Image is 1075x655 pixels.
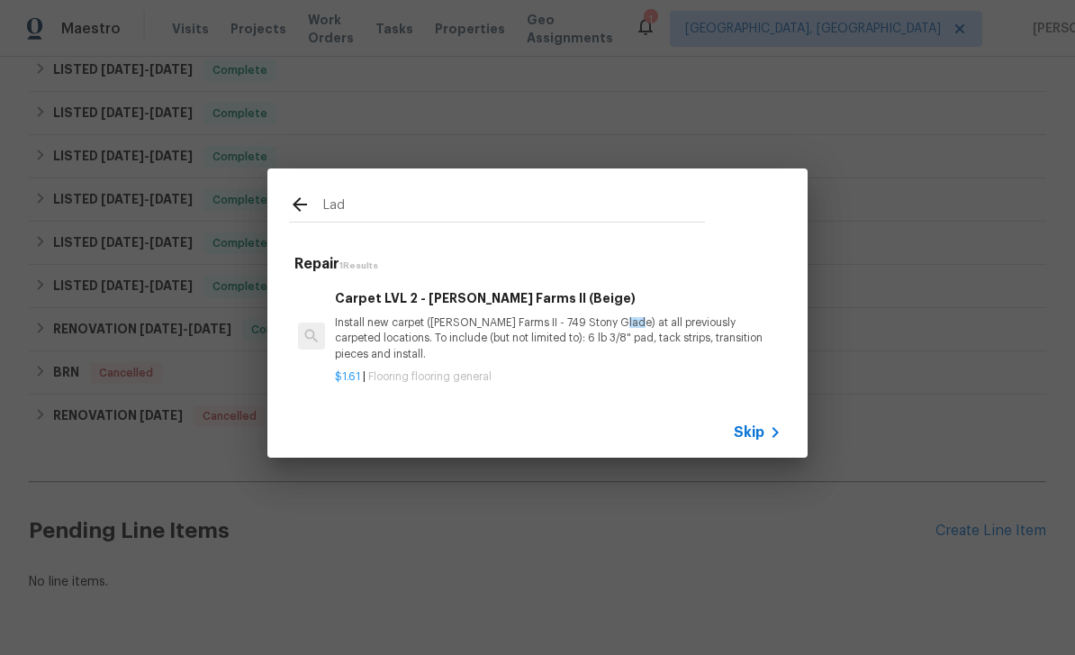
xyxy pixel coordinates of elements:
span: Skip [734,423,764,441]
p: Install new carpet ([PERSON_NAME] Farms II - 749 Stony G e) at all previously carpeted locations.... [335,315,781,361]
span: Flooring flooring general [368,371,492,382]
p: | [335,369,781,385]
span: lad [629,317,646,328]
h6: Carpet LVL 2 - [PERSON_NAME] Farms II (Beige) [335,288,781,308]
h5: Repair [294,255,786,274]
span: $1.61 [335,371,360,382]
input: Search issues or repairs [323,194,705,221]
span: 1 Results [339,261,378,270]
